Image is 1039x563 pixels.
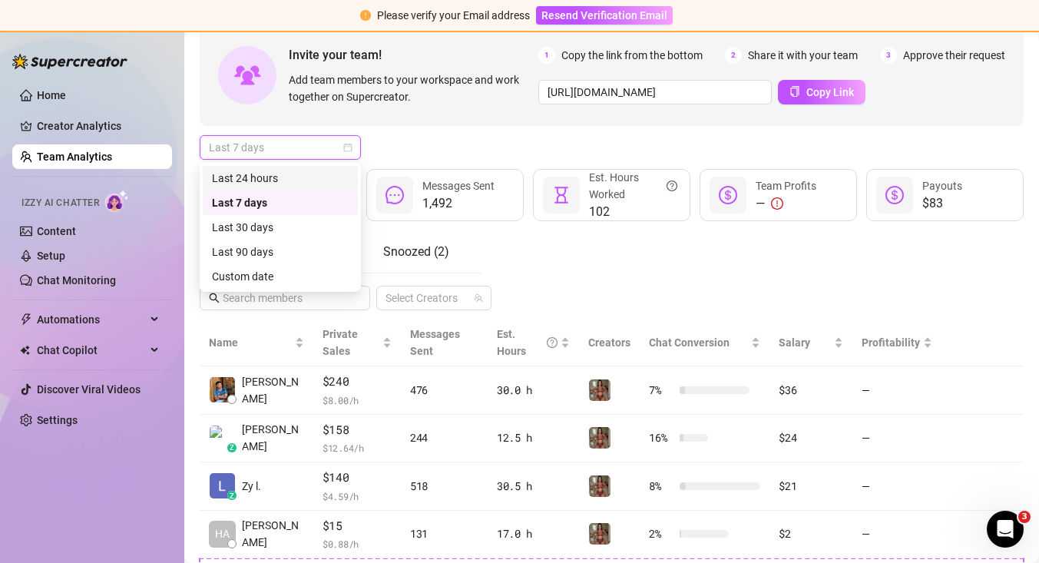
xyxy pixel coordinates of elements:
div: Please verify your Email address [377,7,530,24]
span: Salary [779,336,810,349]
span: Chat Copilot [37,338,146,363]
a: Content [37,225,76,237]
span: hourglass [552,186,571,204]
span: Messages Sent [410,328,460,357]
span: $ 0.88 /h [323,536,392,551]
div: Last 90 days [203,240,358,264]
div: 30.0 h [497,382,571,399]
a: Settings [37,414,78,426]
span: exclamation-circle [360,10,371,21]
a: Setup [37,250,65,262]
span: 102 [589,203,677,221]
span: Add team members to your workspace and work together on Supercreator. [289,71,532,105]
div: 17.0 h [497,525,571,542]
span: $ 12.64 /h [323,440,392,455]
div: Last 7 days [203,190,358,215]
img: Greek [589,523,610,545]
span: HA [215,525,230,542]
div: 30.5 h [497,478,571,495]
div: 12.5 h [497,429,571,446]
span: Share it with your team [748,47,858,64]
span: Team Profits [756,180,816,192]
div: Est. Hours [497,326,558,359]
div: Est. Hours Worked [589,169,677,203]
div: Last 24 hours [203,166,358,190]
span: Invite your team! [289,45,538,65]
span: Zy l. [242,478,261,495]
div: $2 [779,525,842,542]
div: Last 90 days [212,243,349,260]
th: Name [200,320,313,366]
a: Chat Monitoring [37,274,116,286]
input: Search members [223,290,349,306]
img: Greek [589,379,610,401]
span: $240 [323,373,392,391]
a: Discover Viral Videos [37,383,141,396]
img: Zy lei [210,473,235,498]
span: Profitability [862,336,920,349]
div: 476 [410,382,478,399]
a: Home [37,89,66,101]
div: Custom date [203,264,358,289]
img: logo-BBDzfeDw.svg [12,54,127,69]
div: $21 [779,478,842,495]
span: 3 [880,47,897,64]
div: $36 [779,382,842,399]
span: 1 [538,47,555,64]
td: — [852,511,941,559]
span: Resend Verification Email [541,9,667,22]
iframe: Intercom live chat [987,511,1024,548]
span: 7 % [649,382,673,399]
div: Last 30 days [203,215,358,240]
span: $83 [922,194,962,213]
div: 244 [410,429,478,446]
span: 8 % [649,478,673,495]
span: [PERSON_NAME] [242,421,304,455]
span: exclamation-circle [771,197,783,210]
span: Name [209,334,292,351]
span: $140 [323,469,392,487]
button: Resend Verification Email [536,6,673,25]
span: Copy Link [806,86,854,98]
div: 518 [410,478,478,495]
span: dollar-circle [885,186,904,204]
span: [PERSON_NAME] [242,373,304,407]
div: $24 [779,429,842,446]
td: — [852,366,941,415]
div: Custom date [212,268,349,285]
span: 2 [725,47,742,64]
span: question-circle [667,169,677,203]
span: question-circle [547,326,558,359]
div: Last 30 days [212,219,349,236]
th: Creators [579,320,640,366]
img: AI Chatter [105,190,129,212]
div: z [227,491,237,500]
span: Approve their request [903,47,1005,64]
span: Automations [37,307,146,332]
img: Greek [589,475,610,497]
span: 1,492 [422,194,495,213]
span: $ 4.59 /h [323,488,392,504]
img: Greek [589,427,610,449]
span: 3 [1018,511,1031,523]
span: $ 8.00 /h [323,392,392,408]
div: z [227,443,237,452]
a: Team Analytics [37,151,112,163]
img: Chat Copilot [20,345,30,356]
span: Copy the link from the bottom [561,47,703,64]
div: Last 24 hours [212,170,349,187]
span: Izzy AI Chatter [22,196,99,210]
span: $158 [323,421,392,439]
span: search [209,293,220,303]
button: Copy Link [778,80,865,104]
span: calendar [343,143,352,152]
div: Last 7 days [212,194,349,211]
span: copy [789,86,800,97]
span: Payouts [922,180,962,192]
span: message [385,186,404,204]
span: 16 % [649,429,673,446]
div: — [756,194,816,213]
span: Private Sales [323,328,358,357]
div: 131 [410,525,478,542]
td: — [852,415,941,463]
